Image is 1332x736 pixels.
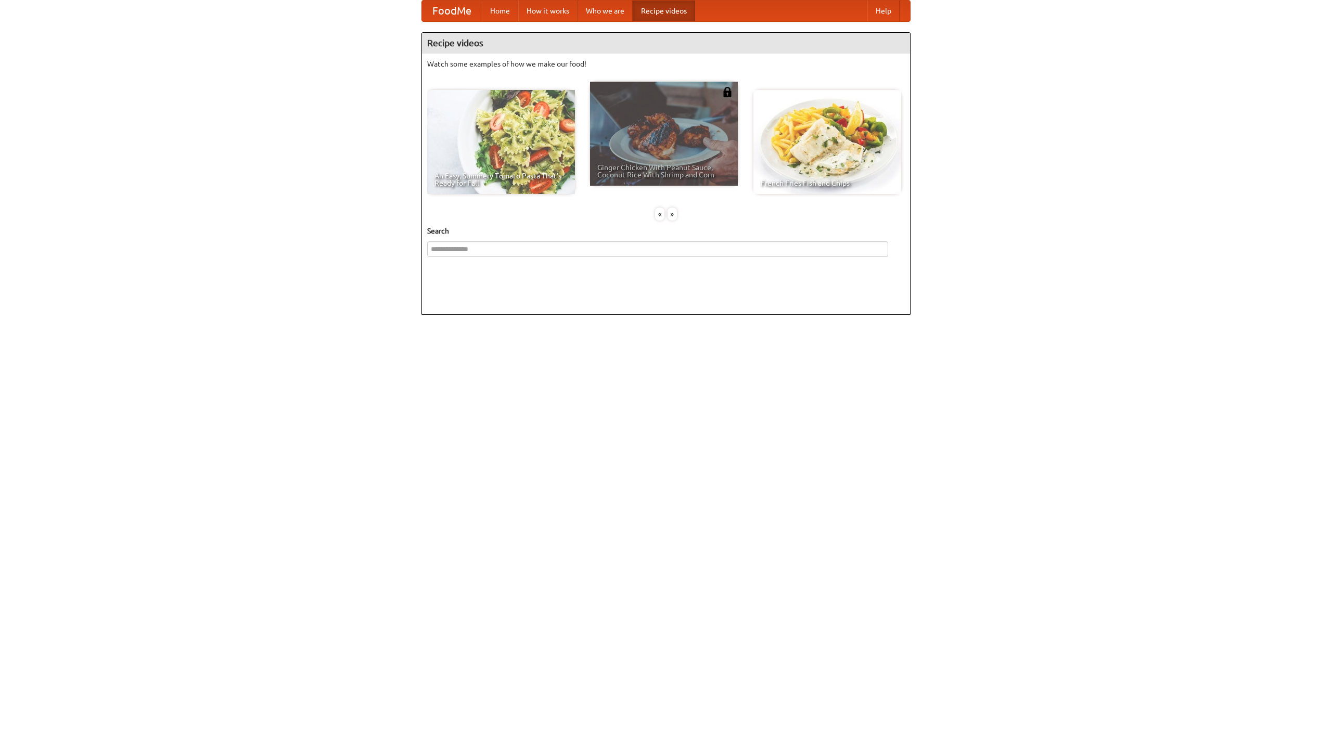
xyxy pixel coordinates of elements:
[482,1,518,21] a: Home
[427,90,575,194] a: An Easy, Summery Tomato Pasta That's Ready for Fall
[427,226,905,236] h5: Search
[655,208,664,221] div: «
[722,87,733,97] img: 483408.png
[867,1,900,21] a: Help
[753,90,901,194] a: French Fries Fish and Chips
[761,179,894,187] span: French Fries Fish and Chips
[422,1,482,21] a: FoodMe
[668,208,677,221] div: »
[633,1,695,21] a: Recipe videos
[578,1,633,21] a: Who we are
[518,1,578,21] a: How it works
[427,59,905,69] p: Watch some examples of how we make our food!
[422,33,910,54] h4: Recipe videos
[434,172,568,187] span: An Easy, Summery Tomato Pasta That's Ready for Fall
